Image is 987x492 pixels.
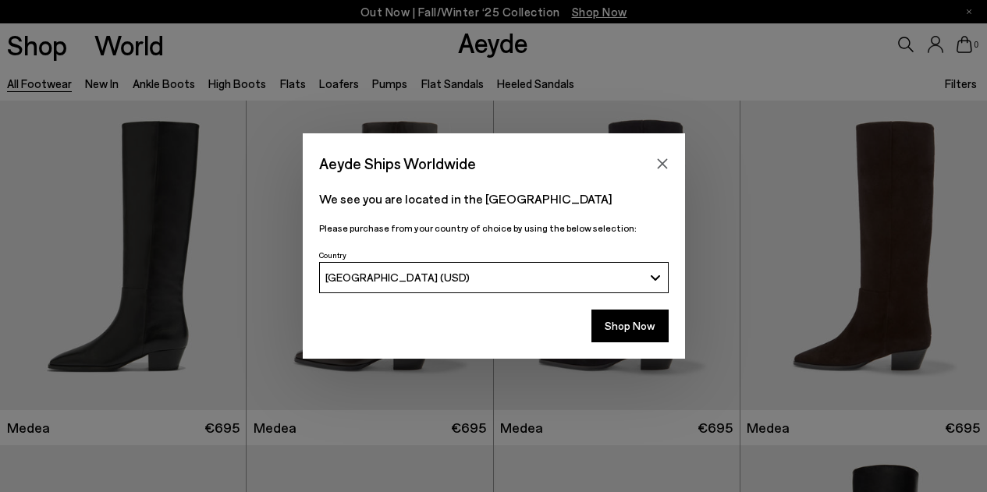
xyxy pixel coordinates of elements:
span: [GEOGRAPHIC_DATA] (USD) [325,271,470,284]
p: We see you are located in the [GEOGRAPHIC_DATA] [319,189,669,208]
span: Aeyde Ships Worldwide [319,150,476,177]
p: Please purchase from your country of choice by using the below selection: [319,221,669,235]
span: Country [319,250,346,260]
button: Close [651,152,674,175]
button: Shop Now [591,310,669,342]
